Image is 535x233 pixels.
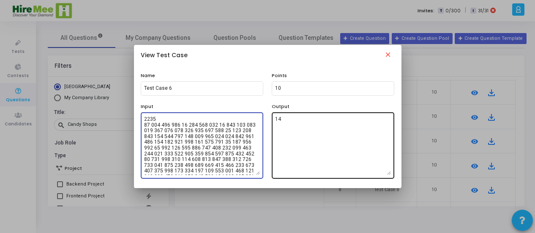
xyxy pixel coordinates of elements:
[141,51,188,60] h5: View Test Case
[383,51,393,61] mat-icon: close
[141,103,153,110] label: Input
[377,44,399,67] button: Close
[272,72,287,79] label: Points
[141,72,155,79] label: Name
[272,103,289,110] label: Output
